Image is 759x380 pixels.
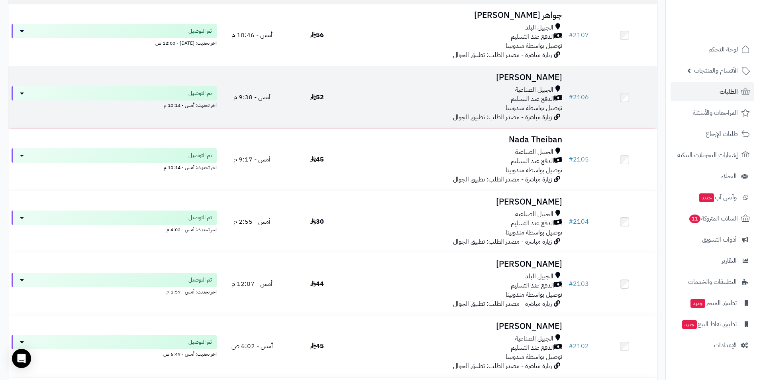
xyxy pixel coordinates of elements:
div: اخر تحديث: أمس - 6:49 ص [12,349,217,358]
span: زيارة مباشرة - مصدر الطلب: تطبيق الجوال [453,112,552,122]
span: # [569,155,573,164]
span: الجبيل الصناعية [515,334,553,343]
span: تطبيق المتجر [690,297,737,309]
span: أمس - 2:55 م [233,217,271,226]
span: لوحة التحكم [708,44,738,55]
span: تم التوصيل [188,214,212,222]
span: طلبات الإرجاع [706,128,738,140]
span: # [569,93,573,102]
a: أدوات التسويق [671,230,754,249]
a: إشعارات التحويلات البنكية [671,146,754,165]
span: تم التوصيل [188,89,212,97]
span: # [569,341,573,351]
span: تم التوصيل [188,276,212,284]
span: الجبيل البلد [525,23,553,32]
span: جديد [690,299,705,308]
span: توصيل بواسطة مندوبينا [506,352,562,362]
span: أمس - 9:38 م [233,93,271,102]
span: وآتس آب [698,192,737,203]
h3: جواهر [PERSON_NAME] [353,11,562,20]
span: الإعدادات [714,340,737,351]
div: اخر تحديث: أمس - 10:14 م [12,163,217,171]
span: الجبيل البلد [525,272,553,281]
a: التطبيقات والخدمات [671,272,754,291]
span: 45 [310,155,324,164]
div: اخر تحديث: [DATE] - 12:00 ص [12,38,217,47]
span: زيارة مباشرة - مصدر الطلب: تطبيق الجوال [453,237,552,246]
a: #2105 [569,155,589,164]
a: #2106 [569,93,589,102]
span: جديد [699,193,714,202]
div: Open Intercom Messenger [12,349,31,368]
h3: [PERSON_NAME] [353,260,562,269]
img: logo-2.png [705,22,751,38]
span: أمس - 12:07 م [231,279,273,289]
span: توصيل بواسطة مندوبينا [506,290,562,299]
span: أدوات التسويق [702,234,737,245]
a: السلات المتروكة11 [671,209,754,228]
span: زيارة مباشرة - مصدر الطلب: تطبيق الجوال [453,175,552,184]
a: #2104 [569,217,589,226]
a: طلبات الإرجاع [671,124,754,144]
span: التقارير [722,255,737,266]
span: جديد [682,320,697,329]
h3: [PERSON_NAME] [353,73,562,82]
span: التطبيقات والخدمات [688,276,737,287]
span: # [569,217,573,226]
span: السلات المتروكة [688,213,738,224]
h3: Nada Theiban [353,135,562,144]
div: اخر تحديث: أمس - 1:59 م [12,287,217,295]
span: إشعارات التحويلات البنكية [677,150,738,161]
span: زيارة مباشرة - مصدر الطلب: تطبيق الجوال [453,361,552,371]
span: زيارة مباشرة - مصدر الطلب: تطبيق الجوال [453,50,552,60]
span: تم التوصيل [188,27,212,35]
span: # [569,279,573,289]
a: #2107 [569,30,589,40]
span: أمس - 10:46 م [231,30,273,40]
span: تطبيق نقاط البيع [681,319,737,330]
span: 52 [310,93,324,102]
span: 30 [310,217,324,226]
span: # [569,30,573,40]
span: توصيل بواسطة مندوبينا [506,165,562,175]
span: الدفع عند التسليم [511,95,554,104]
span: توصيل بواسطة مندوبينا [506,228,562,237]
span: الدفع عند التسليم [511,219,554,228]
span: الدفع عند التسليم [511,343,554,352]
span: توصيل بواسطة مندوبينا [506,41,562,51]
span: الدفع عند التسليم [511,157,554,166]
span: العملاء [721,171,737,182]
div: اخر تحديث: أمس - 10:14 م [12,100,217,109]
span: أمس - 9:17 م [233,155,271,164]
a: الطلبات [671,82,754,101]
a: وآتس آبجديد [671,188,754,207]
span: تم التوصيل [188,152,212,159]
div: اخر تحديث: أمس - 4:02 م [12,225,217,233]
span: 44 [310,279,324,289]
a: التقارير [671,251,754,270]
a: الإعدادات [671,336,754,355]
span: 56 [310,30,324,40]
h3: [PERSON_NAME] [353,197,562,207]
span: زيارة مباشرة - مصدر الطلب: تطبيق الجوال [453,299,552,309]
span: الجبيل الصناعية [515,85,553,95]
a: المراجعات والأسئلة [671,103,754,122]
a: تطبيق نقاط البيعجديد [671,315,754,334]
span: الدفع عند التسليم [511,32,554,41]
span: المراجعات والأسئلة [693,107,738,118]
a: لوحة التحكم [671,40,754,59]
span: أمس - 6:02 ص [231,341,273,351]
span: الجبيل الصناعية [515,148,553,157]
span: 11 [689,215,700,223]
span: توصيل بواسطة مندوبينا [506,103,562,113]
a: #2103 [569,279,589,289]
span: الجبيل الصناعية [515,210,553,219]
a: العملاء [671,167,754,186]
span: تم التوصيل [188,338,212,346]
span: الطلبات [720,86,738,97]
span: 45 [310,341,324,351]
h3: [PERSON_NAME] [353,322,562,331]
a: تطبيق المتجرجديد [671,293,754,313]
span: الدفع عند التسليم [511,281,554,290]
a: #2102 [569,341,589,351]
